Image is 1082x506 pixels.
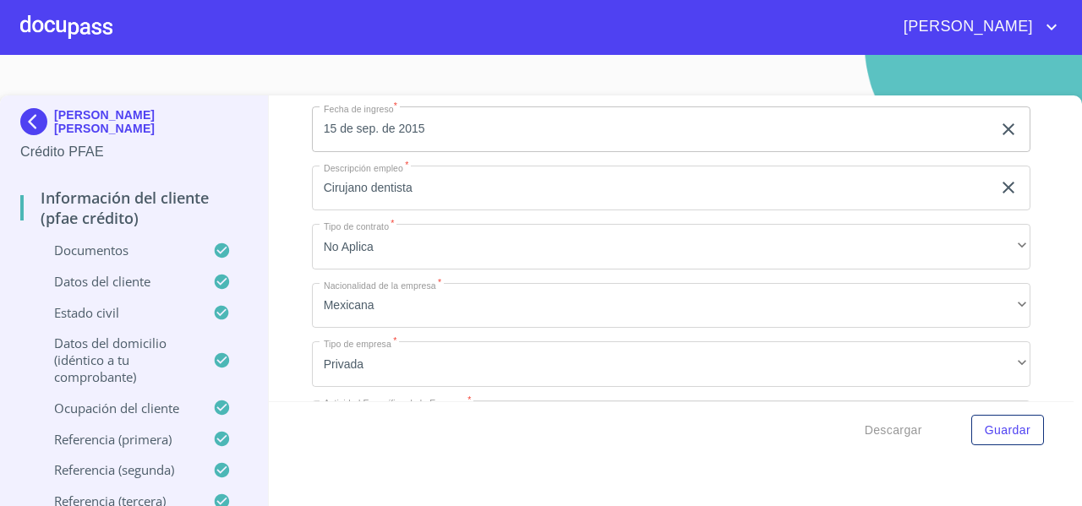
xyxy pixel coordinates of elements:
[20,400,213,416] p: Ocupación del Cliente
[20,461,213,478] p: Referencia (segunda)
[971,415,1044,446] button: Guardar
[312,283,1030,329] div: Mexicana
[998,177,1019,198] button: clear input
[985,420,1030,441] span: Guardar
[20,335,213,385] p: Datos del domicilio (idéntico a tu comprobante)
[20,108,248,142] div: [PERSON_NAME] [PERSON_NAME]
[54,108,248,135] p: [PERSON_NAME] [PERSON_NAME]
[312,341,1030,387] div: Privada
[865,420,922,441] span: Descargar
[891,14,1041,41] span: [PERSON_NAME]
[20,108,54,135] img: Docupass spot blue
[891,14,1062,41] button: account of current user
[20,273,213,290] p: Datos del cliente
[858,415,929,446] button: Descargar
[20,242,213,258] p: Documentos
[312,224,1030,269] div: No Aplica
[20,188,248,228] p: Información del cliente (PFAE crédito)
[20,431,213,448] p: Referencia (primera)
[20,304,213,321] p: Estado Civil
[20,142,248,162] p: Crédito PFAE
